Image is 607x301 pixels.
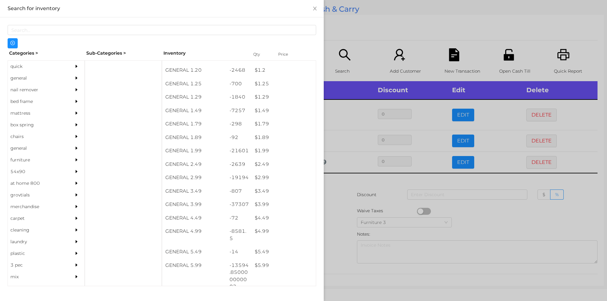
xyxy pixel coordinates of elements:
div: GENERAL 1.29 [162,90,226,104]
div: 54x90 [8,166,65,178]
div: -14 [226,245,252,259]
div: nail remover [8,84,65,96]
div: appliances [8,283,65,294]
div: bed frame [8,96,65,107]
div: -8581.5 [226,225,252,245]
div: general [8,142,65,154]
div: 3 pec [8,259,65,271]
div: GENERAL 4.49 [162,211,226,225]
div: Search for inventory [8,5,316,12]
i: icon: caret-right [74,216,79,220]
div: GENERAL 3.49 [162,184,226,198]
div: box spring [8,119,65,131]
div: -7257 [226,104,252,117]
i: icon: caret-right [74,111,79,115]
div: mattress [8,107,65,119]
i: icon: caret-right [74,64,79,69]
div: general [8,72,65,84]
i: icon: caret-right [74,228,79,232]
div: $ 3.49 [252,184,316,198]
div: $ 5.49 [252,245,316,259]
div: grovtials [8,189,65,201]
div: -807 [226,184,252,198]
div: -2468 [226,63,252,77]
div: GENERAL 1.20 [162,63,226,77]
i: icon: caret-right [74,146,79,150]
div: Inventory [163,50,245,57]
div: -298 [226,117,252,131]
div: -13594.850000000002 [226,259,252,293]
i: icon: caret-right [74,123,79,127]
div: Categories > [8,48,85,58]
i: icon: close [312,6,317,11]
div: cleaning [8,224,65,236]
div: $ 4.99 [252,225,316,238]
div: -700 [226,77,252,91]
div: -72 [226,211,252,225]
div: GENERAL 2.49 [162,158,226,171]
div: mix [8,271,65,283]
div: $ 2.49 [252,158,316,171]
div: $ 3.99 [252,198,316,211]
div: $ 1.99 [252,144,316,158]
div: GENERAL 1.49 [162,104,226,117]
div: $ 5.99 [252,259,316,272]
div: GENERAL 1.99 [162,144,226,158]
i: icon: caret-right [74,193,79,197]
div: $ 1.25 [252,77,316,91]
i: icon: caret-right [74,99,79,104]
i: icon: caret-right [74,239,79,244]
div: Price [277,50,302,59]
i: icon: caret-right [74,134,79,139]
div: -1840 [226,90,252,104]
div: merchandise [8,201,65,213]
i: icon: caret-right [74,158,79,162]
input: Search... [8,25,316,35]
i: icon: caret-right [74,87,79,92]
div: Qty [252,50,271,59]
div: $ 1.49 [252,104,316,117]
div: -37307 [226,198,252,211]
div: GENERAL 1.25 [162,77,226,91]
div: at home 800 [8,178,65,189]
div: $ 2.99 [252,171,316,184]
div: $ 1.89 [252,131,316,144]
div: -21601 [226,144,252,158]
i: icon: caret-right [74,169,79,174]
i: icon: caret-right [74,251,79,256]
div: carpet [8,213,65,224]
button: icon: plus-circle [8,38,18,48]
i: icon: caret-right [74,204,79,209]
div: Sub-Categories > [85,48,162,58]
div: GENERAL 5.49 [162,245,226,259]
div: $ 1.2 [252,63,316,77]
i: icon: caret-right [74,181,79,185]
div: GENERAL 4.99 [162,225,226,238]
div: quick [8,61,65,72]
div: plastic [8,248,65,259]
div: GENERAL 1.89 [162,131,226,144]
div: GENERAL 1.79 [162,117,226,131]
div: GENERAL 5.99 [162,259,226,272]
div: $ 4.49 [252,211,316,225]
i: icon: caret-right [74,263,79,267]
div: laundry [8,236,65,248]
div: chairs [8,131,65,142]
div: $ 1.79 [252,117,316,131]
div: GENERAL 2.99 [162,171,226,184]
div: -19194 [226,171,252,184]
i: icon: caret-right [74,274,79,279]
div: -92 [226,131,252,144]
div: GENERAL 3.99 [162,198,226,211]
i: icon: caret-right [74,76,79,80]
div: $ 1.29 [252,90,316,104]
div: -2639 [226,158,252,171]
div: furniture [8,154,65,166]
